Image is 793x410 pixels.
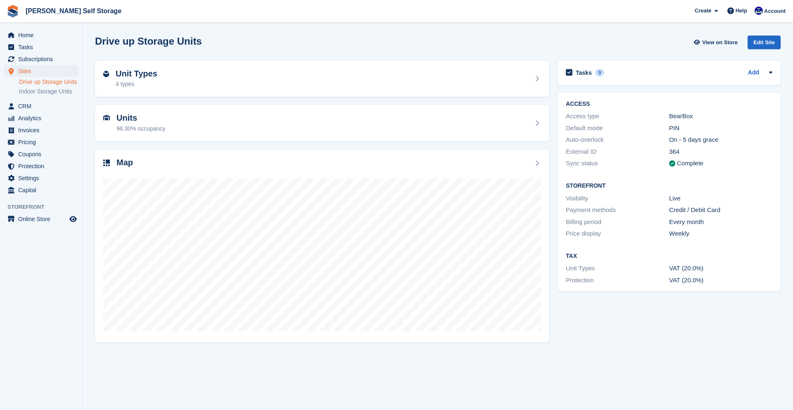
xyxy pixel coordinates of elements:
[669,112,772,121] div: BearBox
[566,147,669,157] div: External ID
[566,205,669,215] div: Payment methods
[4,172,78,184] a: menu
[103,115,110,121] img: unit-icn-7be61d7bf1b0ce9d3e12c5938cc71ed9869f7b940bace4675aadf7bd6d80202e.svg
[566,253,772,260] h2: Tax
[669,147,772,157] div: 364
[116,80,157,88] div: 4 types
[736,7,747,15] span: Help
[748,36,781,49] div: Edit Site
[18,100,68,112] span: CRM
[669,135,772,145] div: On - 5 days grace
[18,213,68,225] span: Online Store
[595,69,605,76] div: 0
[566,159,669,168] div: Sync status
[116,158,133,167] h2: Map
[566,264,669,273] div: Unit Types
[116,69,157,79] h2: Unit Types
[95,61,549,97] a: Unit Types 4 types
[103,71,109,77] img: unit-type-icn-2b2737a686de81e16bb02015468b77c625bbabd49415b5ef34ead5e3b44a266d.svg
[103,160,110,166] img: map-icn-33ee37083ee616e46c38cad1a60f524a97daa1e2b2c8c0bc3eb3415660979fc1.svg
[566,124,669,133] div: Default mode
[4,184,78,196] a: menu
[116,113,165,123] h2: Units
[695,7,711,15] span: Create
[566,183,772,189] h2: Storefront
[566,194,669,203] div: Visibility
[576,69,592,76] h2: Tasks
[566,217,669,227] div: Billing period
[95,105,549,141] a: Units 96.30% occupancy
[4,53,78,65] a: menu
[18,172,68,184] span: Settings
[566,135,669,145] div: Auto-overlock
[95,150,549,343] a: Map
[748,36,781,52] a: Edit Site
[18,160,68,172] span: Protection
[18,29,68,41] span: Home
[677,159,703,168] div: Complete
[4,136,78,148] a: menu
[693,36,741,49] a: View on Store
[755,7,763,15] img: Justin Farthing
[7,5,19,17] img: stora-icon-8386f47178a22dfd0bd8f6a31ec36ba5ce8667c1dd55bd0f319d3a0aa187defe.svg
[669,264,772,273] div: VAT (20.0%)
[4,213,78,225] a: menu
[19,88,78,95] a: Indoor Storage Units
[669,276,772,285] div: VAT (20.0%)
[4,112,78,124] a: menu
[566,276,669,285] div: Protection
[18,124,68,136] span: Invoices
[702,38,738,47] span: View on Store
[18,41,68,53] span: Tasks
[18,112,68,124] span: Analytics
[7,203,82,211] span: Storefront
[566,112,669,121] div: Access type
[566,101,772,107] h2: ACCESS
[4,100,78,112] a: menu
[4,124,78,136] a: menu
[669,217,772,227] div: Every month
[19,78,78,86] a: Drive up Storage Units
[669,229,772,238] div: Weekly
[748,68,759,78] a: Add
[4,41,78,53] a: menu
[764,7,786,15] span: Account
[18,184,68,196] span: Capital
[4,148,78,160] a: menu
[4,29,78,41] a: menu
[18,148,68,160] span: Coupons
[669,124,772,133] div: PIN
[95,36,202,47] h2: Drive up Storage Units
[18,136,68,148] span: Pricing
[68,214,78,224] a: Preview store
[566,229,669,238] div: Price display
[18,53,68,65] span: Subscriptions
[22,4,125,18] a: [PERSON_NAME] Self Storage
[669,205,772,215] div: Credit / Debit Card
[18,65,68,77] span: Sites
[669,194,772,203] div: Live
[4,65,78,77] a: menu
[4,160,78,172] a: menu
[116,124,165,133] div: 96.30% occupancy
